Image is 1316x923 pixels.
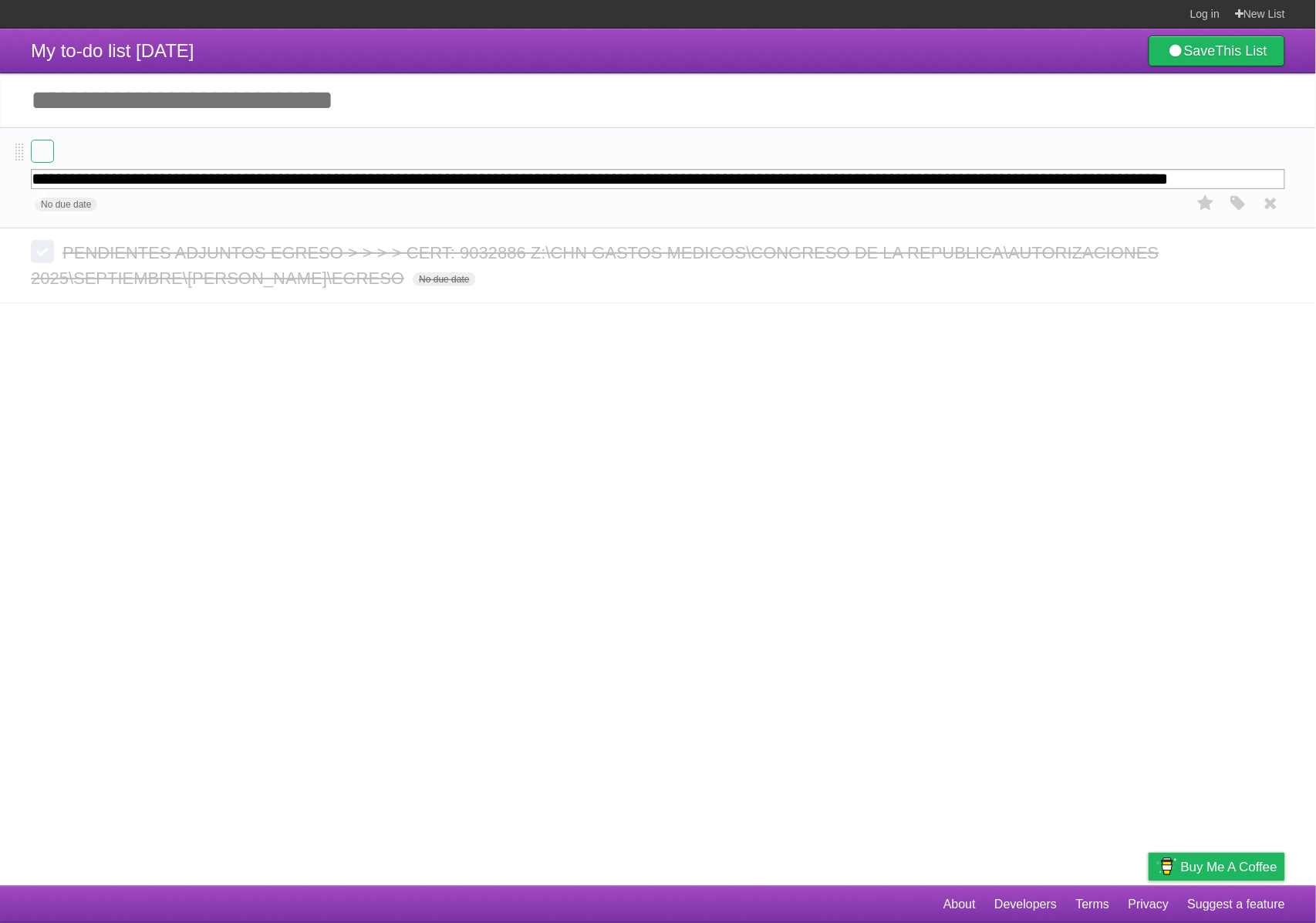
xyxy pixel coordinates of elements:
img: Buy me a coffee [1156,854,1177,880]
a: Terms [1076,890,1110,919]
span: No due date [413,272,475,286]
a: Privacy [1129,890,1169,919]
span: No due date [35,198,97,211]
label: Done [31,140,54,163]
a: Developers [994,890,1057,919]
b: This List [1216,43,1267,59]
span: Buy me a coffee [1181,854,1277,881]
span: My to-do list [DATE] [31,40,194,61]
span: PENDIENTES ADJUNTOS EGRESO > > > > CERT: 9032886 Z:\CHN GASTOS MEDICOS\CONGRESO DE LA REPUBLICA\A... [31,243,1159,288]
label: Star task [1191,191,1220,216]
a: SaveThis List [1149,35,1285,66]
a: Buy me a coffee [1149,853,1285,881]
label: Done [31,240,54,263]
a: About [943,890,976,919]
a: Suggest a feature [1188,890,1285,919]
